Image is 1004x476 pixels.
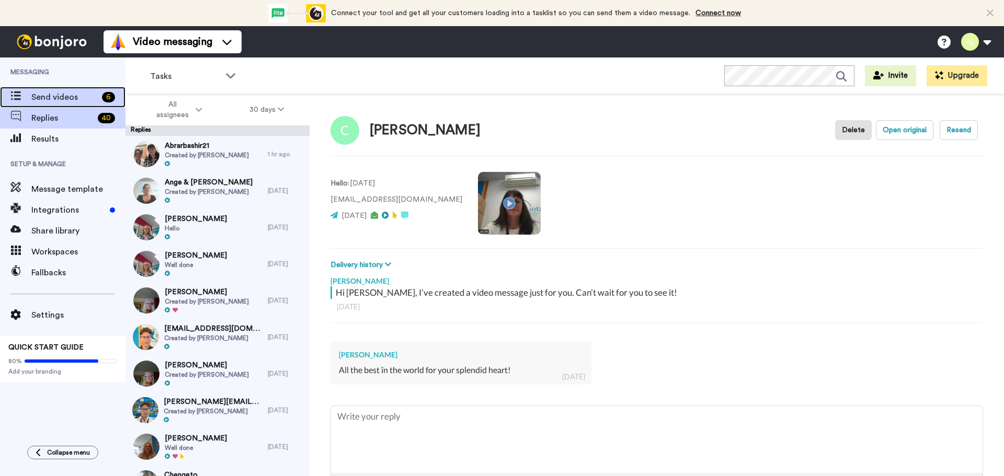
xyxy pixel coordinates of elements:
[133,361,159,387] img: cdc05884-a598-4a80-ac2d-62cf9bcc0fd0-thumb.jpg
[562,371,585,382] div: [DATE]
[330,180,348,187] strong: Hello
[876,120,933,140] button: Open original
[165,360,249,370] span: [PERSON_NAME]
[165,188,253,196] span: Created by [PERSON_NAME]
[165,214,227,224] span: [PERSON_NAME]
[125,209,310,246] a: [PERSON_NAME]Hello[DATE]
[98,113,115,123] div: 40
[164,323,263,334] span: [EMAIL_ADDRESS][DOMAIN_NAME]
[331,9,690,17] span: Connect your tool and get all your customers loading into a tasklist so you can send them a video...
[165,444,227,452] span: Well done
[125,319,310,355] a: [EMAIL_ADDRESS][DOMAIN_NAME]Created by [PERSON_NAME][DATE]
[165,287,249,297] span: [PERSON_NAME]
[341,212,367,219] span: [DATE]
[110,33,127,50] img: vm-color.svg
[125,355,310,392] a: [PERSON_NAME]Created by [PERSON_NAME][DATE]
[268,260,304,268] div: [DATE]
[164,407,263,415] span: Created by [PERSON_NAME]
[330,178,462,189] p: : [DATE]
[330,194,462,205] p: [EMAIL_ADDRESS][DOMAIN_NAME]
[226,100,308,119] button: 30 days
[330,116,359,145] img: Image of Cristina Lescenco
[835,120,872,140] button: Delete
[31,266,125,279] span: Fallbacks
[27,446,98,459] button: Collapse menu
[31,133,125,145] span: Results
[164,334,263,342] span: Created by [PERSON_NAME]
[125,136,310,172] a: Abrarbashir21Created by [PERSON_NAME]1 hr ago
[132,397,158,423] img: d6cbca86-d839-441c-8a8a-c4b86e77b16a-thumb.jpg
[268,369,304,378] div: [DATE]
[268,223,304,231] div: [DATE]
[268,406,304,414] div: [DATE]
[133,434,159,460] img: 888d4e3b-9a54-4de9-804d-97d8aa3b638b-thumb.jpg
[47,448,90,457] span: Collapse menu
[31,91,98,103] span: Send videos
[31,183,125,195] span: Message template
[370,123,481,138] div: [PERSON_NAME]
[31,112,94,124] span: Replies
[128,95,226,124] button: All assignees
[151,99,193,120] span: All assignees
[165,151,249,159] span: Created by [PERSON_NAME]
[165,141,249,151] span: Abrarbashir21
[125,428,310,465] a: [PERSON_NAME]Well done[DATE]
[695,9,741,17] a: Connect now
[125,125,310,136] div: Replies
[268,296,304,305] div: [DATE]
[268,333,304,341] div: [DATE]
[268,4,326,22] div: animation
[8,344,84,351] span: QUICK START GUIDE
[940,120,978,140] button: Resend
[337,301,977,312] div: [DATE]
[31,246,125,258] span: Workspaces
[31,204,106,216] span: Integrations
[268,150,304,158] div: 1 hr ago
[133,324,159,350] img: 21f3b79a-1a3a-448e-93d6-7302e76114a8-thumb.jpg
[268,443,304,451] div: [DATE]
[165,177,253,188] span: Ange & [PERSON_NAME]
[13,34,91,49] img: bj-logo-header-white.svg
[165,261,227,269] span: Well done
[330,259,394,271] button: Delivery history
[150,70,220,83] span: Tasks
[164,397,263,407] span: [PERSON_NAME][EMAIL_ADDRESS][DOMAIN_NAME]
[125,392,310,428] a: [PERSON_NAME][EMAIL_ADDRESS][DOMAIN_NAME]Created by [PERSON_NAME][DATE]
[31,225,125,237] span: Share library
[165,250,227,261] span: [PERSON_NAME]
[165,433,227,444] span: [PERSON_NAME]
[336,286,980,299] div: Hi [PERSON_NAME], I’ve created a video message just for you. Can’t wait for you to see it!
[339,364,583,376] div: All the best în the world for your splendid heart!
[125,282,310,319] a: [PERSON_NAME]Created by [PERSON_NAME][DATE]
[165,224,227,233] span: Hello
[865,65,916,86] button: Invite
[125,246,310,282] a: [PERSON_NAME]Well done[DATE]
[8,357,22,365] span: 80%
[133,178,159,204] img: 49bdae01-f6fb-4a15-af0f-1a9f1bea7eb6-thumb.jpg
[927,65,987,86] button: Upgrade
[133,214,159,240] img: 3940018b-11a8-486a-9da7-e46ef5165d65-thumb.jpg
[133,287,159,314] img: 820eb29f-fa5e-4991-8853-3939f7ac2632-thumb.jpg
[330,271,983,286] div: [PERSON_NAME]
[133,251,159,277] img: cabfe347-cb98-4999-b4dd-86f54146fe09-thumb.jpg
[8,367,117,376] span: Add your branding
[133,141,159,167] img: 61595d8c-c2f1-4f4e-adf5-4f0678bc7424-thumb.jpg
[165,297,249,306] span: Created by [PERSON_NAME]
[165,370,249,379] span: Created by [PERSON_NAME]
[133,34,212,49] span: Video messaging
[268,187,304,195] div: [DATE]
[102,92,115,102] div: 6
[31,309,125,321] span: Settings
[339,350,583,360] div: [PERSON_NAME]
[125,172,310,209] a: Ange & [PERSON_NAME]Created by [PERSON_NAME][DATE]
